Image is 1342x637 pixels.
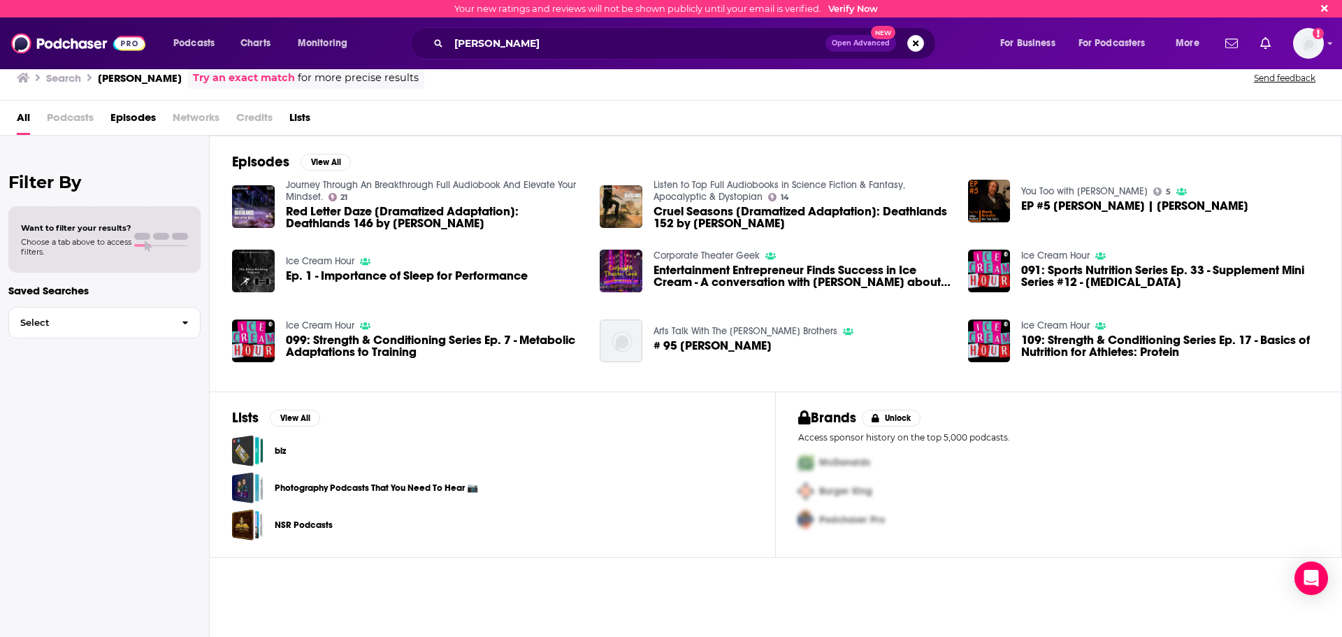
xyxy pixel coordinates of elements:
[275,480,478,496] a: Photography Podcasts That You Need To Hear 📷
[286,320,354,331] a: Ice Cream Hour
[236,106,273,135] span: Credits
[768,193,789,201] a: 14
[232,153,289,171] h2: Episodes
[871,26,896,39] span: New
[193,70,295,86] a: Try an exact match
[232,409,259,427] h2: Lists
[654,340,772,352] a: # 95 Mark Ellis
[1293,28,1324,59] span: Logged in as BretAita
[968,180,1011,222] img: EP #5 Mark Breslin | Mr. Yuk Yuk's
[1069,32,1166,55] button: open menu
[329,193,348,201] a: 21
[301,154,351,171] button: View All
[173,34,215,53] span: Podcasts
[232,509,264,541] a: NSR Podcasts
[819,485,872,497] span: Burger King
[1021,200,1248,212] a: EP #5 Mark Breslin | Mr. Yuk Yuk's
[232,435,264,466] span: biz
[173,106,219,135] span: Networks
[232,320,275,362] img: 099: Strength & Conditioning Series Ep. 7 - Metabolic Adaptations to Training
[270,410,320,427] button: View All
[600,320,642,362] img: # 95 Mark Ellis
[232,250,275,292] img: Ep. 1 - Importance of Sleep for Performance
[286,255,354,267] a: Ice Cream Hour
[286,206,584,229] span: Red Letter Daze [Dramatized Adaptation]: Deathlands 146 by [PERSON_NAME]
[1078,34,1146,53] span: For Podcasters
[654,264,951,288] span: Entertainment Entrepreneur Finds Success in Ice Cream - A conversation with [PERSON_NAME] about h...
[1176,34,1199,53] span: More
[298,34,347,53] span: Monitoring
[110,106,156,135] a: Episodes
[340,194,347,201] span: 21
[781,194,789,201] span: 14
[654,179,905,203] a: Listen to Top Full Audiobooks in Science Fiction & Fantasy, Apocalyptic & Dystopian
[46,71,81,85] h3: Search
[1021,185,1148,197] a: You Too with Mike Bullard
[298,70,419,86] span: for more precise results
[286,179,576,203] a: Journey Through An Breakthrough Full Audiobook And Elevate Your Mindset.
[286,334,584,358] span: 099: Strength & Conditioning Series Ep. 7 - Metabolic Adaptations to Training
[1021,334,1319,358] a: 109: Strength & Conditioning Series Ep. 17 - Basics of Nutrition for Athletes: Protein
[968,250,1011,292] img: 091: Sports Nutrition Series Ep. 33 - Supplement Mini Series #12 - Glutamine
[232,472,264,503] a: Photography Podcasts That You Need To Hear 📷
[654,250,760,262] a: Corporate Theater Geek
[1313,28,1324,39] svg: Email not verified
[98,71,182,85] h3: [PERSON_NAME]
[47,106,94,135] span: Podcasts
[1166,189,1171,195] span: 5
[286,206,584,229] a: Red Letter Daze [Dramatized Adaptation]: Deathlands 146 by James Axler
[8,307,201,338] button: Select
[8,284,201,297] p: Saved Searches
[21,237,131,257] span: Choose a tab above to access filters.
[11,30,145,57] a: Podchaser - Follow, Share and Rate Podcasts
[9,318,171,327] span: Select
[286,270,528,282] a: Ep. 1 - Importance of Sleep for Performance
[825,35,896,52] button: Open AdvancedNew
[819,514,885,526] span: Podchaser Pro
[600,250,642,292] img: Entertainment Entrepreneur Finds Success in Ice Cream - A conversation with Michael Langsner abou...
[232,409,320,427] a: ListsView All
[793,448,819,477] img: First Pro Logo
[1021,200,1248,212] span: EP #5 [PERSON_NAME] | [PERSON_NAME]
[1255,31,1276,55] a: Show notifications dropdown
[1021,320,1090,331] a: Ice Cream Hour
[832,40,890,47] span: Open Advanced
[793,506,819,534] img: Third Pro Logo
[1021,264,1319,288] a: 091: Sports Nutrition Series Ep. 33 - Supplement Mini Series #12 - Glutamine
[798,409,856,427] h2: Brands
[449,32,825,55] input: Search podcasts, credits, & more...
[288,32,366,55] button: open menu
[454,3,878,14] div: Your new ratings and reviews will not be shown publicly until your email is verified.
[1220,31,1243,55] a: Show notifications dropdown
[1293,28,1324,59] img: User Profile
[289,106,310,135] a: Lists
[8,172,201,192] h2: Filter By
[232,153,351,171] a: EpisodesView All
[654,340,772,352] span: # 95 [PERSON_NAME]
[1021,264,1319,288] span: 091: Sports Nutrition Series Ep. 33 - Supplement Mini Series #12 - [MEDICAL_DATA]
[798,432,1319,443] p: Access sponsor history on the top 5,000 podcasts.
[600,185,642,228] img: Cruel Seasons [Dramatized Adaptation]: Deathlands 152 by James Axler
[990,32,1073,55] button: open menu
[968,320,1011,362] img: 109: Strength & Conditioning Series Ep. 17 - Basics of Nutrition for Athletes: Protein
[275,443,286,459] a: biz
[231,32,279,55] a: Charts
[654,264,951,288] a: Entertainment Entrepreneur Finds Success in Ice Cream - A conversation with Michael Langsner abou...
[232,185,275,228] img: Red Letter Daze [Dramatized Adaptation]: Deathlands 146 by James Axler
[424,27,949,59] div: Search podcasts, credits, & more...
[654,325,837,337] a: Arts Talk With The Johnson Brothers
[1166,32,1217,55] button: open menu
[1250,72,1320,84] button: Send feedback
